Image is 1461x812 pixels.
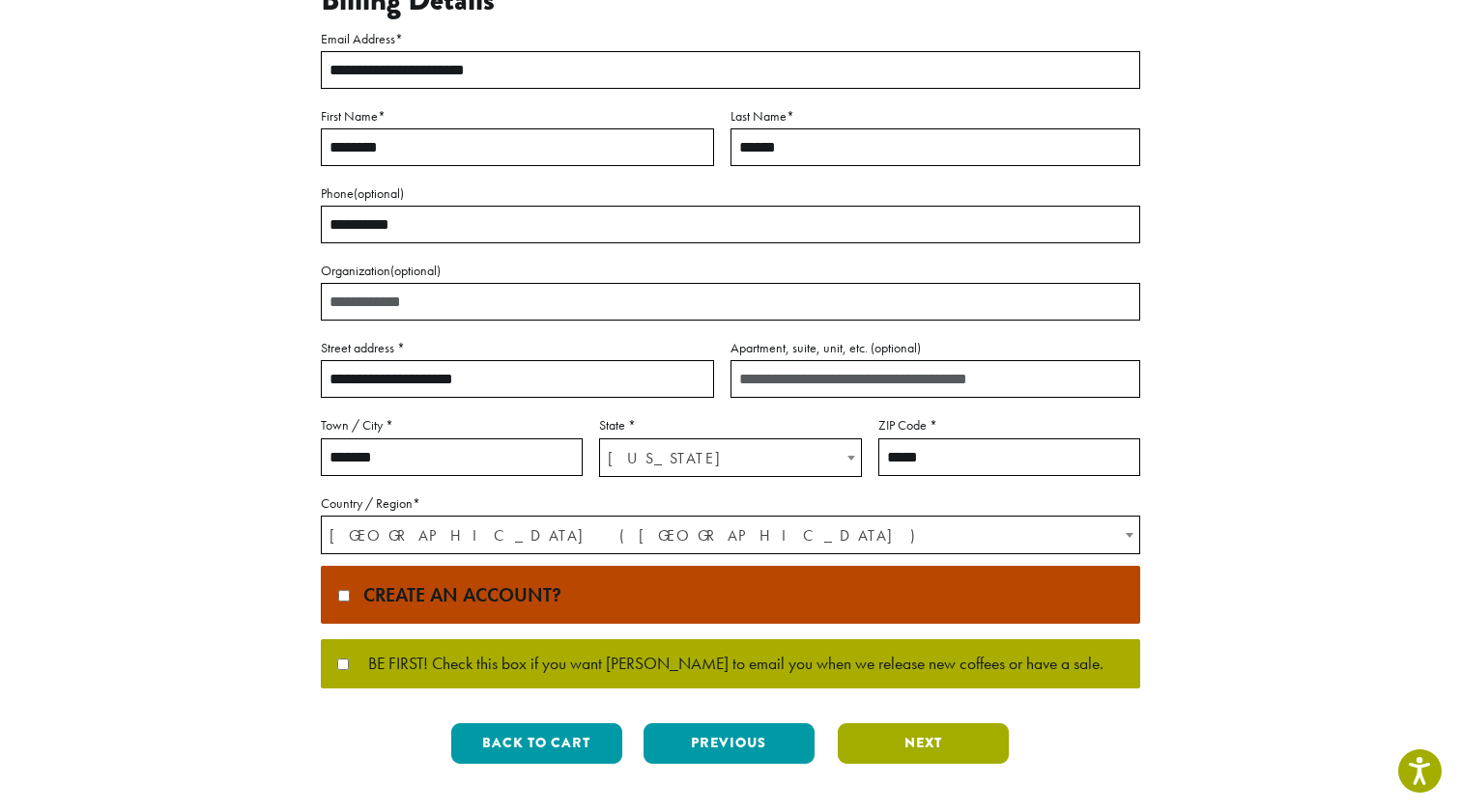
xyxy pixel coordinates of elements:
[354,582,561,607] span: Create an account?
[390,262,441,279] span: (optional)
[871,339,921,356] span: (optional)
[321,336,714,360] label: Street address
[337,658,349,670] input: BE FIRST! Check this box if you want [PERSON_NAME] to email you when we release new coffees or ha...
[600,439,860,477] span: Texas
[730,104,1140,128] label: Last Name
[599,413,861,437] label: State
[730,336,1140,360] label: Apartment, suite, unit, etc.
[322,517,1139,554] span: United States (US)
[321,259,1140,283] label: Organization
[349,656,1103,673] span: BE FIRST! Check this box if you want [PERSON_NAME] to email you when we release new coffees or ha...
[644,723,815,764] button: Previous
[321,104,714,128] label: First Name
[321,516,1140,554] span: Country / Region
[451,723,622,764] button: Back to cart
[838,723,1009,764] button: Next
[338,590,350,602] input: Create an account?
[321,413,583,437] label: Town / City
[321,27,1140,51] label: Email Address
[878,413,1140,437] label: ZIP Code
[354,184,404,202] span: (optional)
[599,438,861,477] span: State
